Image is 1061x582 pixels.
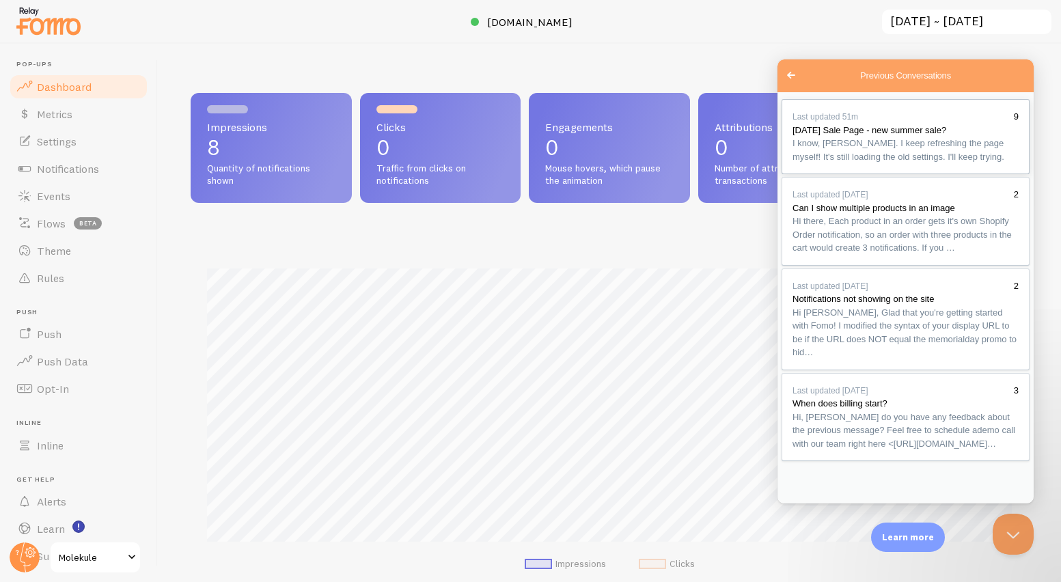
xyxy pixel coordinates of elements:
[15,156,234,193] span: Hi there, Each product in an order gets it's own Shopify Order notification, so an order with thr...
[37,80,92,94] span: Dashboard
[37,522,65,536] span: Learn
[8,432,149,459] a: Inline
[14,3,83,38] img: fomo-relay-logo-orange.svg
[236,220,241,234] div: 2
[236,128,241,142] div: 2
[15,339,110,349] span: When does billing start?
[15,352,238,389] span: Hi, [PERSON_NAME] do you have any feedback about the previous message? Feel free to schedule adem...
[8,237,149,264] a: Theme
[8,488,149,515] a: Alerts
[37,271,64,285] span: Rules
[777,59,1034,503] iframe: Help Scout Beacon - Live Chat, Contact Form, and Knowledge Base
[83,10,174,23] span: Previous Conversations
[37,189,70,203] span: Events
[4,40,252,404] section: Previous Conversations
[16,60,149,69] span: Pop-ups
[376,163,505,186] span: Traffic from clicks on notifications
[207,122,335,133] span: Impressions
[715,163,843,186] span: Number of attributed transactions
[15,248,239,299] span: Hi [PERSON_NAME], Glad that you're getting started with Fomo! I modified the syntax of your displ...
[993,514,1034,555] iframe: Help Scout Beacon - Close
[8,375,149,402] a: Opt-In
[15,327,91,336] span: Last updated [DATE]
[545,163,674,186] span: Mouse hovers, which pause the animation
[207,163,335,186] span: Quantity of notifications shown
[37,107,72,121] span: Metrics
[4,117,252,206] a: Last updated [DATE]2Can I show multiple products in an imageHi there, Each product in an order ge...
[376,137,505,158] p: 0
[37,439,64,452] span: Inline
[16,308,149,317] span: Push
[8,155,149,182] a: Notifications
[715,122,843,133] span: Attributions
[545,122,674,133] span: Engagements
[871,523,945,552] div: Learn more
[4,209,252,311] a: Last updated [DATE]2Notifications not showing on the siteHi [PERSON_NAME], Glad that you're getti...
[4,40,252,115] a: Last updated 51m9[DATE] Sale Page - new summer sale?I know, [PERSON_NAME]. I keep refreshing the ...
[37,244,71,258] span: Theme
[5,8,22,24] span: Go back
[37,495,66,508] span: Alerts
[8,348,149,375] a: Push Data
[236,51,241,64] div: 9
[236,324,241,338] div: 3
[15,66,169,76] span: [DATE] Sale Page - new summer sale?
[72,521,85,533] svg: <p>Watch New Feature Tutorials!</p>
[59,549,124,566] span: Molekule
[4,314,252,402] a: Last updated [DATE]3When does billing start?Hi, [PERSON_NAME] do you have any feedback about the ...
[8,73,149,100] a: Dashboard
[15,222,91,232] span: Last updated [DATE]
[715,137,843,158] p: 0
[16,419,149,428] span: Inline
[37,162,99,176] span: Notifications
[15,234,156,245] span: Notifications not showing on the site
[37,382,69,396] span: Opt-In
[525,558,606,570] li: Impressions
[49,541,141,574] a: Molekule
[15,53,81,62] span: Last updated 51m
[8,210,149,237] a: Flows beta
[37,217,66,230] span: Flows
[8,515,149,542] a: Learn
[37,327,61,341] span: Push
[74,217,102,230] span: beta
[37,135,77,148] span: Settings
[8,128,149,155] a: Settings
[37,355,88,368] span: Push Data
[15,130,91,140] span: Last updated [DATE]
[545,137,674,158] p: 0
[376,122,505,133] span: Clicks
[8,320,149,348] a: Push
[15,79,227,102] span: I know, [PERSON_NAME]. I keep refreshing the page myself! It's still loading the old settings. I'...
[15,143,178,154] span: Can I show multiple products in an image
[16,475,149,484] span: Get Help
[882,531,934,544] p: Learn more
[639,558,695,570] li: Clicks
[8,182,149,210] a: Events
[207,137,335,158] p: 8
[8,100,149,128] a: Metrics
[8,264,149,292] a: Rules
